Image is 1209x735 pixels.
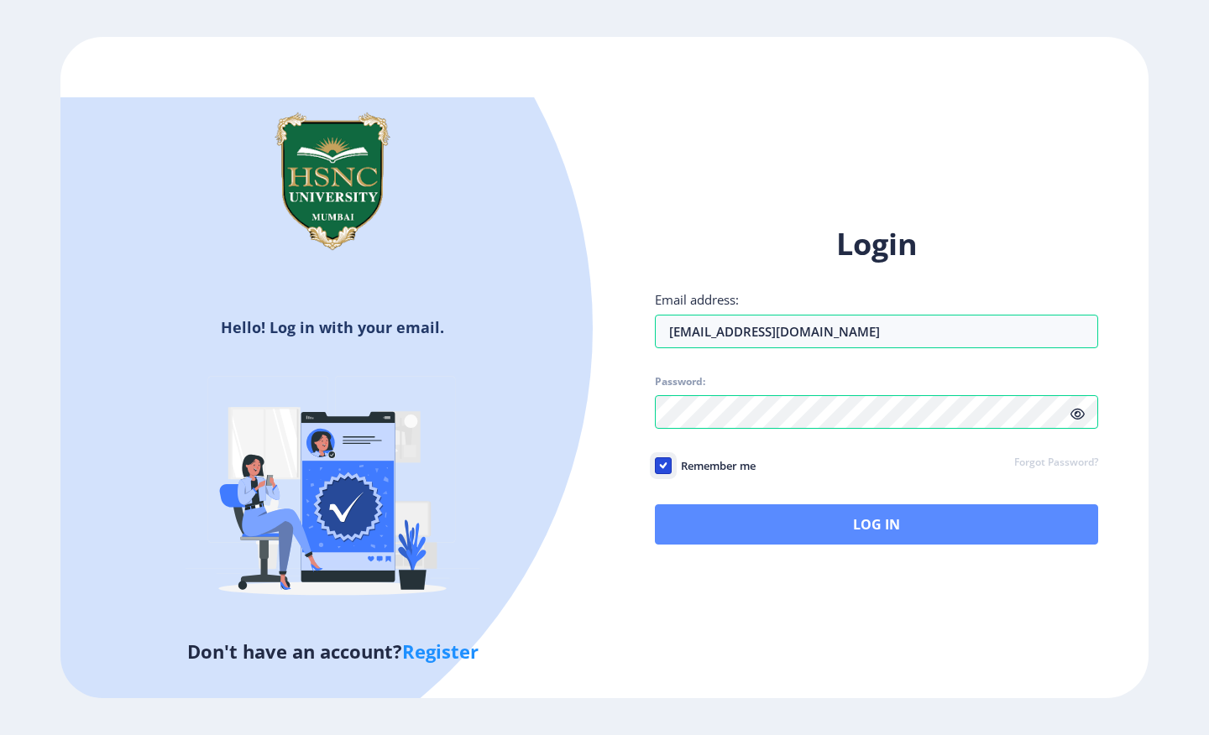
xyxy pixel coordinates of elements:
[73,638,592,665] h5: Don't have an account?
[655,291,739,308] label: Email address:
[655,375,705,388] label: Password:
[655,315,1098,348] input: Email address
[655,224,1098,264] h1: Login
[1014,456,1098,471] a: Forgot Password?
[249,97,416,265] img: hsnc.png
[655,504,1098,545] button: Log In
[402,639,479,664] a: Register
[186,344,479,638] img: Verified-rafiki.svg
[672,456,756,476] span: Remember me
